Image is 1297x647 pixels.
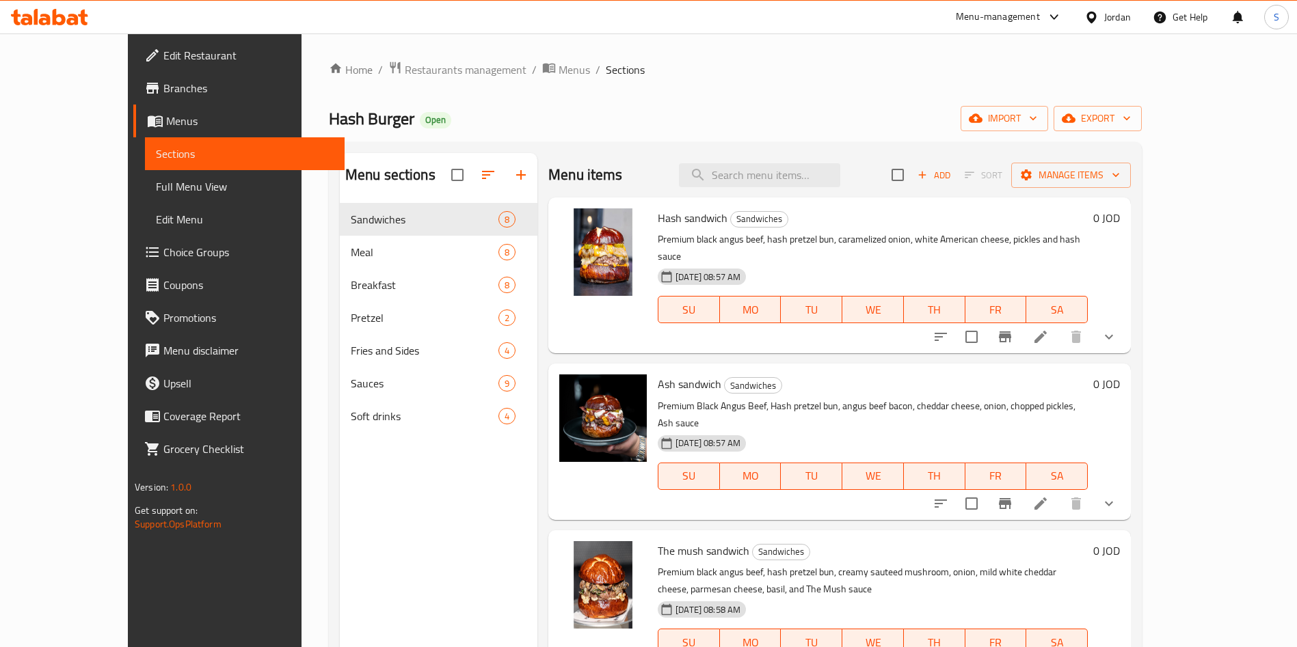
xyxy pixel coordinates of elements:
span: Sandwiches [731,211,788,227]
button: Add [912,165,956,186]
span: Sandwiches [753,544,810,560]
span: Select all sections [443,161,472,189]
button: WE [842,463,904,490]
span: Soft drinks [351,408,498,424]
span: Coverage Report [163,408,334,424]
span: Coupons [163,277,334,293]
div: Sandwiches [752,544,810,560]
span: 1.0.0 [170,478,191,496]
span: SU [664,466,714,486]
span: The mush sandwich [658,540,749,561]
span: TU [786,466,837,486]
p: Premium black angus beef, hash pretzel bun, creamy sauteed mushroom, onion, mild white cheddar ch... [658,564,1088,598]
span: Ash sandwich [658,374,721,394]
li: / [596,61,600,78]
h6: 0 JOD [1093,541,1120,560]
nav: breadcrumb [329,61,1142,79]
img: Hash sandwich [559,208,647,296]
div: Sandwiches [724,377,782,394]
span: Get support on: [135,501,198,519]
span: Sections [156,146,334,162]
span: SA [1032,466,1082,486]
a: Edit Restaurant [133,39,345,72]
div: Fries and Sides4 [340,334,537,367]
div: Soft drinks4 [340,400,537,432]
button: delete [1060,320,1093,353]
span: Upsell [163,375,334,391]
span: 4 [499,344,515,357]
span: Restaurants management [405,61,526,78]
span: Add [915,167,952,183]
a: Menus [133,105,345,137]
p: Premium black angus beef, hash pretzel bun, caramelized onion, white American cheese, pickles and... [658,231,1088,265]
a: Choice Groups [133,236,345,269]
button: FR [965,296,1027,323]
span: Full Menu View [156,178,334,195]
div: Open [420,112,451,128]
button: Branch-specific-item [989,320,1021,353]
a: Grocery Checklist [133,432,345,465]
img: Ash sandwich [559,374,647,462]
input: search [679,163,840,187]
h6: 0 JOD [1093,374,1120,394]
button: TH [904,463,965,490]
button: sort-choices [924,320,957,353]
span: Pretzel [351,309,498,326]
span: Breakfast [351,277,498,293]
span: FR [971,466,1021,486]
div: Sandwiches [730,211,788,228]
a: Sections [145,137,345,170]
span: Menus [559,61,590,78]
button: Add section [505,159,537,191]
span: 9 [499,377,515,390]
li: / [378,61,383,78]
span: SU [664,300,714,320]
span: import [972,110,1037,127]
span: MO [725,300,776,320]
button: delete [1060,487,1093,520]
span: Edit Restaurant [163,47,334,64]
span: Version: [135,478,168,496]
a: Full Menu View [145,170,345,203]
div: items [498,211,516,228]
span: 8 [499,246,515,259]
h6: 0 JOD [1093,208,1120,228]
div: Fries and Sides [351,342,498,359]
button: import [961,106,1048,131]
a: Menu disclaimer [133,334,345,367]
svg: Show Choices [1101,495,1117,512]
span: [DATE] 08:58 AM [670,603,746,616]
p: Premium Black Angus Beef, Hash pretzel bun, angus beef bacon, cheddar cheese, onion, chopped pick... [658,398,1088,432]
div: items [498,375,516,391]
div: items [498,277,516,293]
span: TH [909,300,960,320]
span: Select section first [956,165,1011,186]
h2: Menu items [548,165,623,185]
span: 2 [499,312,515,325]
li: / [532,61,537,78]
span: Menus [166,113,334,129]
a: Promotions [133,301,345,334]
button: SA [1026,463,1088,490]
button: TH [904,296,965,323]
div: items [498,408,516,424]
svg: Show Choices [1101,329,1117,345]
span: export [1065,110,1131,127]
div: Jordan [1104,10,1131,25]
button: TU [781,463,842,490]
span: Open [420,114,451,126]
div: items [498,342,516,359]
button: SA [1026,296,1088,323]
span: Add item [912,165,956,186]
span: Select to update [957,322,986,351]
span: Edit Menu [156,211,334,228]
span: Sauces [351,375,498,391]
span: Choice Groups [163,244,334,260]
div: Menu-management [956,9,1040,25]
a: Support.OpsPlatform [135,515,222,533]
div: Sauces9 [340,367,537,400]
